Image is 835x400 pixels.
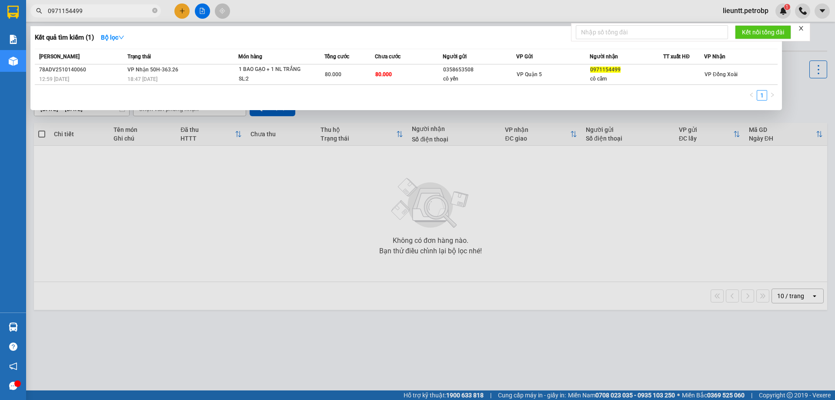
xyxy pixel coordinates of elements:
[9,35,18,44] img: solution-icon
[443,54,467,60] span: Người gửi
[9,382,17,390] span: message
[127,54,151,60] span: Trạng thái
[705,71,738,77] span: VP Đồng Xoài
[7,6,19,19] img: logo-vxr
[324,54,349,60] span: Tổng cước
[517,71,542,77] span: VP Quận 5
[590,67,621,73] span: 0971154499
[48,6,150,16] input: Tìm tên, số ĐT hoặc mã đơn
[704,54,725,60] span: VP Nhận
[767,90,778,101] button: right
[767,90,778,101] li: Next Page
[9,362,17,370] span: notification
[39,65,125,74] div: 78ADV2510140060
[443,65,516,74] div: 0358653508
[746,90,757,101] button: left
[39,76,69,82] span: 12:59 [DATE]
[9,343,17,351] span: question-circle
[94,30,131,44] button: Bộ lọcdown
[590,54,618,60] span: Người nhận
[36,8,42,14] span: search
[770,92,775,97] span: right
[798,25,804,31] span: close
[39,54,80,60] span: [PERSON_NAME]
[576,25,728,39] input: Nhập số tổng đài
[152,7,157,15] span: close-circle
[9,57,18,66] img: warehouse-icon
[757,91,767,100] a: 1
[375,71,392,77] span: 80.000
[118,34,124,40] span: down
[239,65,304,74] div: 1 BAO GẠO + 1 NL TRẮNG
[516,54,533,60] span: VP Gửi
[127,76,157,82] span: 18:47 [DATE]
[239,74,304,84] div: SL: 2
[375,54,401,60] span: Chưa cước
[590,74,663,84] div: cô cẩm
[749,92,754,97] span: left
[238,54,262,60] span: Món hàng
[127,67,178,73] span: VP Nhận 50H-363.26
[663,54,690,60] span: TT xuất HĐ
[746,90,757,101] li: Previous Page
[325,71,341,77] span: 80.000
[443,74,516,84] div: cô yến
[35,33,94,42] h3: Kết quả tìm kiếm ( 1 )
[742,27,784,37] span: Kết nối tổng đài
[9,323,18,332] img: warehouse-icon
[152,8,157,13] span: close-circle
[101,34,124,41] strong: Bộ lọc
[735,25,791,39] button: Kết nối tổng đài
